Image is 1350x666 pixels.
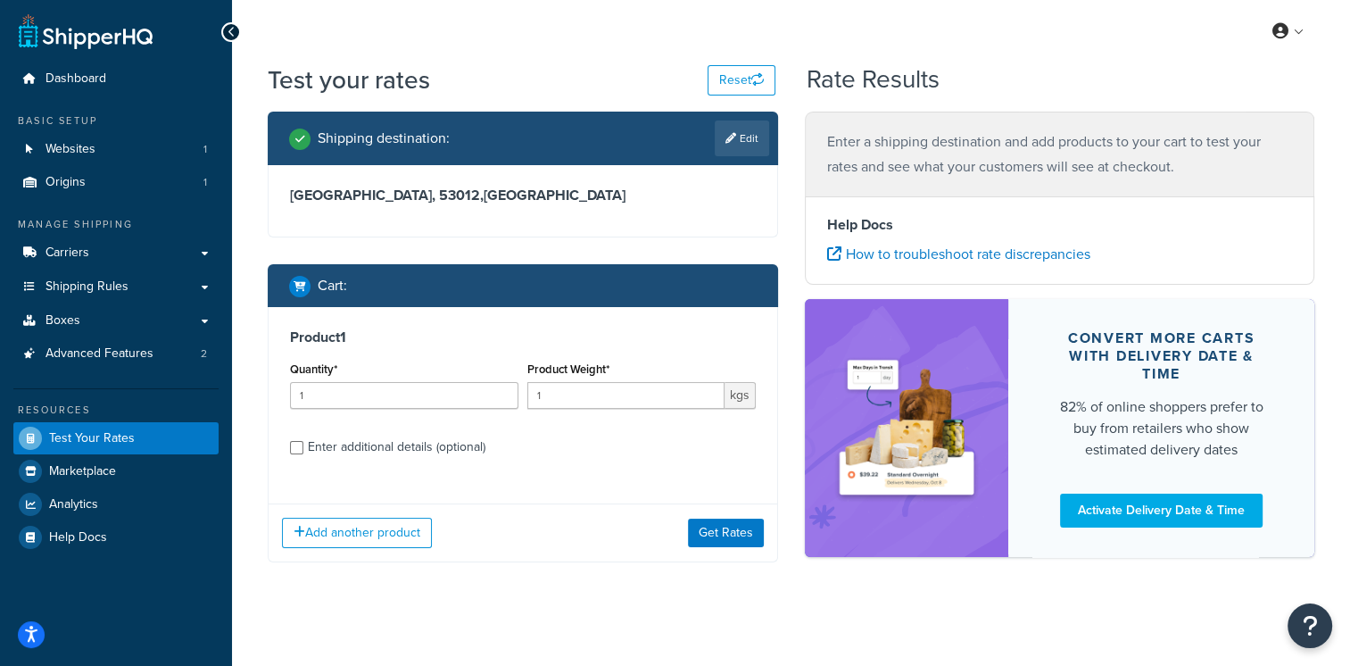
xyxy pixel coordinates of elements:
[290,329,756,346] h3: Product 1
[725,382,756,409] span: kgs
[708,65,775,96] button: Reset
[827,214,1293,236] h4: Help Docs
[13,304,219,337] a: Boxes
[13,521,219,554] a: Help Docs
[268,62,430,97] h1: Test your rates
[318,130,450,146] h2: Shipping destination :
[318,278,347,294] h2: Cart :
[49,530,107,545] span: Help Docs
[203,175,207,190] span: 1
[1288,604,1332,648] button: Open Resource Center
[46,313,80,329] span: Boxes
[1060,494,1263,528] a: Activate Delivery Date & Time
[290,382,518,409] input: 0
[13,166,219,199] a: Origins1
[203,142,207,157] span: 1
[1051,329,1271,383] div: Convert more carts with delivery date & time
[13,403,219,418] div: Resources
[688,519,764,547] button: Get Rates
[49,497,98,512] span: Analytics
[13,488,219,520] a: Analytics
[13,422,219,454] a: Test Your Rates
[46,175,86,190] span: Origins
[13,62,219,96] a: Dashboard
[827,129,1293,179] p: Enter a shipping destination and add products to your cart to test your rates and see what your c...
[46,246,89,261] span: Carriers
[46,142,95,157] span: Websites
[827,244,1090,264] a: How to troubleshoot rate discrepancies
[527,362,609,376] label: Product Weight*
[282,518,432,548] button: Add another product
[13,217,219,232] div: Manage Shipping
[13,133,219,166] a: Websites1
[290,441,303,454] input: Enter additional details (optional)
[49,464,116,479] span: Marketplace
[13,133,219,166] li: Websites
[49,431,135,446] span: Test Your Rates
[13,271,219,304] a: Shipping Rules
[807,66,940,94] h2: Rate Results
[832,326,982,530] img: feature-image-ddt-36eae7f7280da8017bfb280eaccd9c446f90b1fe08728e4019434db127062ab4.png
[13,237,219,270] a: Carriers
[290,362,337,376] label: Quantity*
[46,346,153,362] span: Advanced Features
[290,187,756,204] h3: [GEOGRAPHIC_DATA], 53012 , [GEOGRAPHIC_DATA]
[13,166,219,199] li: Origins
[527,382,725,409] input: 0.00
[13,113,219,129] div: Basic Setup
[201,346,207,362] span: 2
[308,435,485,460] div: Enter additional details (optional)
[46,71,106,87] span: Dashboard
[13,455,219,487] a: Marketplace
[13,337,219,370] li: Advanced Features
[715,121,769,156] a: Edit
[46,279,128,295] span: Shipping Rules
[1051,396,1271,461] div: 82% of online shoppers prefer to buy from retailers who show estimated delivery dates
[13,337,219,370] a: Advanced Features2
